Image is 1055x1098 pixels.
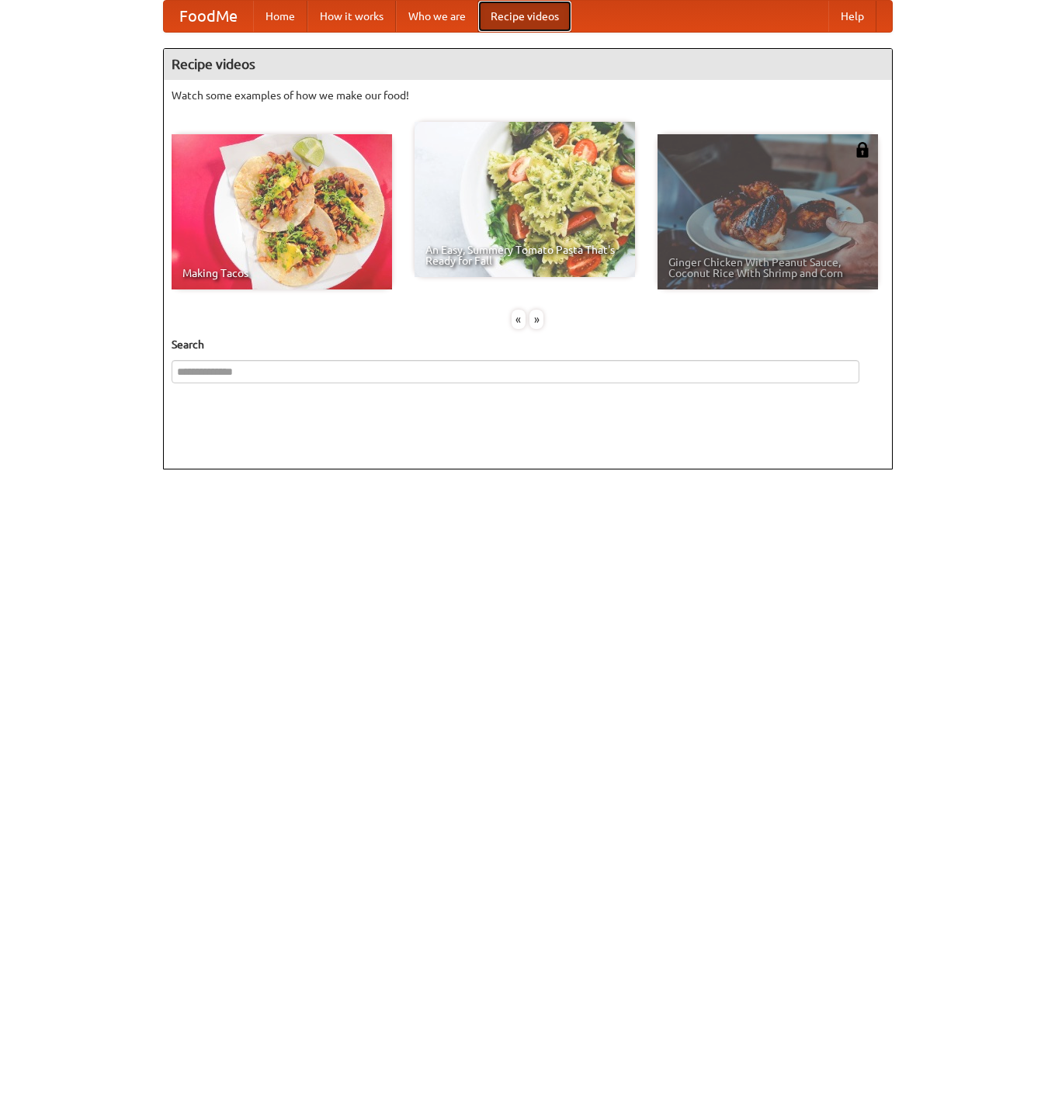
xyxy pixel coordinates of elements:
a: Help [828,1,876,32]
a: Recipe videos [478,1,571,32]
a: Making Tacos [172,134,392,289]
a: Home [253,1,307,32]
a: An Easy, Summery Tomato Pasta That's Ready for Fall [415,122,635,277]
h4: Recipe videos [164,49,892,80]
a: How it works [307,1,396,32]
span: An Easy, Summery Tomato Pasta That's Ready for Fall [425,244,624,266]
img: 483408.png [855,142,870,158]
a: Who we are [396,1,478,32]
div: » [529,310,543,329]
a: FoodMe [164,1,253,32]
div: « [512,310,526,329]
h5: Search [172,337,884,352]
p: Watch some examples of how we make our food! [172,88,884,103]
span: Making Tacos [182,268,381,279]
